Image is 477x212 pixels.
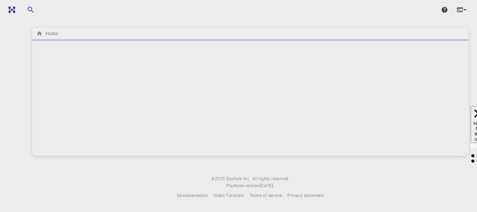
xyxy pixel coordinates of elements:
span: All rights reserved. [252,175,289,182]
span: © 2025 [211,175,226,182]
img: logo [6,6,15,13]
span: [DATE] . [260,183,274,188]
span: Terms of service [250,192,282,198]
a: Video Tutorials [213,192,244,199]
span: Privacy statement [287,192,324,198]
a: Documentation [177,192,208,199]
nav: breadcrumb [35,30,60,37]
span: Video Tutorials [213,192,244,198]
h6: Home [43,30,58,37]
a: [DATE]. [260,182,274,189]
a: Privacy statement [287,192,324,199]
span: Exabyte Inc. [226,176,251,181]
span: Documentation [177,192,208,198]
a: Terms of service [250,192,282,199]
span: Platform version [226,182,259,189]
a: Exabyte Inc. [226,175,251,182]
